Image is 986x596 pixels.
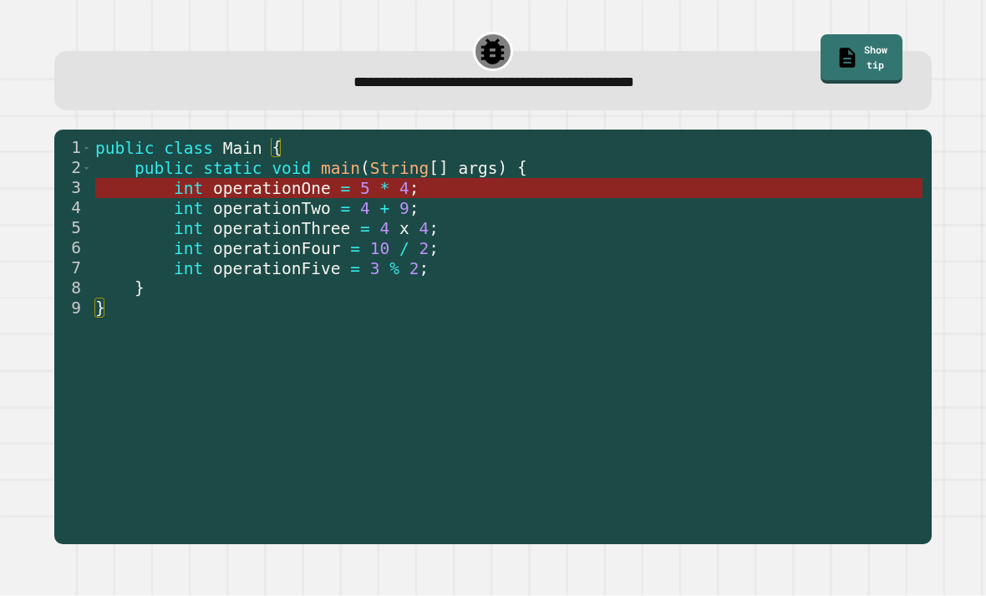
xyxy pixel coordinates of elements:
span: operationThree [213,219,350,238]
span: = [360,219,370,238]
span: = [341,179,351,198]
span: x [399,219,409,238]
span: int [174,219,203,238]
div: 2 [54,158,92,178]
div: 5 [54,218,92,238]
span: args [459,159,498,178]
div: 7 [54,258,92,278]
span: operationOne [213,179,331,198]
span: static [204,159,262,178]
span: int [174,239,203,258]
span: 5 [360,179,370,198]
span: String [370,159,429,178]
span: = [351,239,361,258]
span: 10 [370,239,389,258]
div: 4 [54,198,92,218]
span: 3 [370,259,380,278]
div: 8 [54,278,92,298]
span: operationFive [213,259,341,278]
span: class [165,139,214,158]
span: public [95,139,154,158]
span: int [174,199,203,218]
span: Toggle code folding, rows 2 through 8 [82,158,91,178]
span: / [399,239,409,258]
span: + [380,199,390,218]
div: 1 [54,138,92,158]
span: 4 [419,219,429,238]
span: void [272,159,312,178]
span: int [174,179,203,198]
div: 9 [54,298,92,318]
span: 9 [399,199,409,218]
div: 3 [54,178,92,198]
span: % [390,259,400,278]
span: Main [223,139,262,158]
span: 4 [399,179,409,198]
span: main [321,159,360,178]
span: 2 [419,239,429,258]
span: int [174,259,203,278]
span: public [135,159,193,178]
span: 2 [409,259,419,278]
span: = [341,199,351,218]
a: Show tip [821,34,902,83]
span: Toggle code folding, rows 1 through 9 [82,138,91,158]
span: 4 [360,199,370,218]
span: 4 [380,219,390,238]
span: operationFour [213,239,341,258]
span: = [351,259,361,278]
div: 6 [54,238,92,258]
span: operationTwo [213,199,331,218]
